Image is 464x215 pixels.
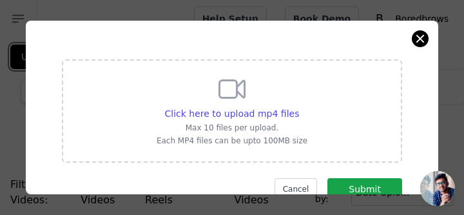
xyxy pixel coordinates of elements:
[420,171,455,206] div: Open chat
[157,123,307,133] p: Max 10 files per upload.
[157,136,307,146] p: Each MP4 files can be upto 100MB size
[165,108,300,119] span: Click here to upload mp4 files
[327,178,402,200] button: Submit
[275,178,318,200] button: Cancel
[412,31,428,46] button: Close modal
